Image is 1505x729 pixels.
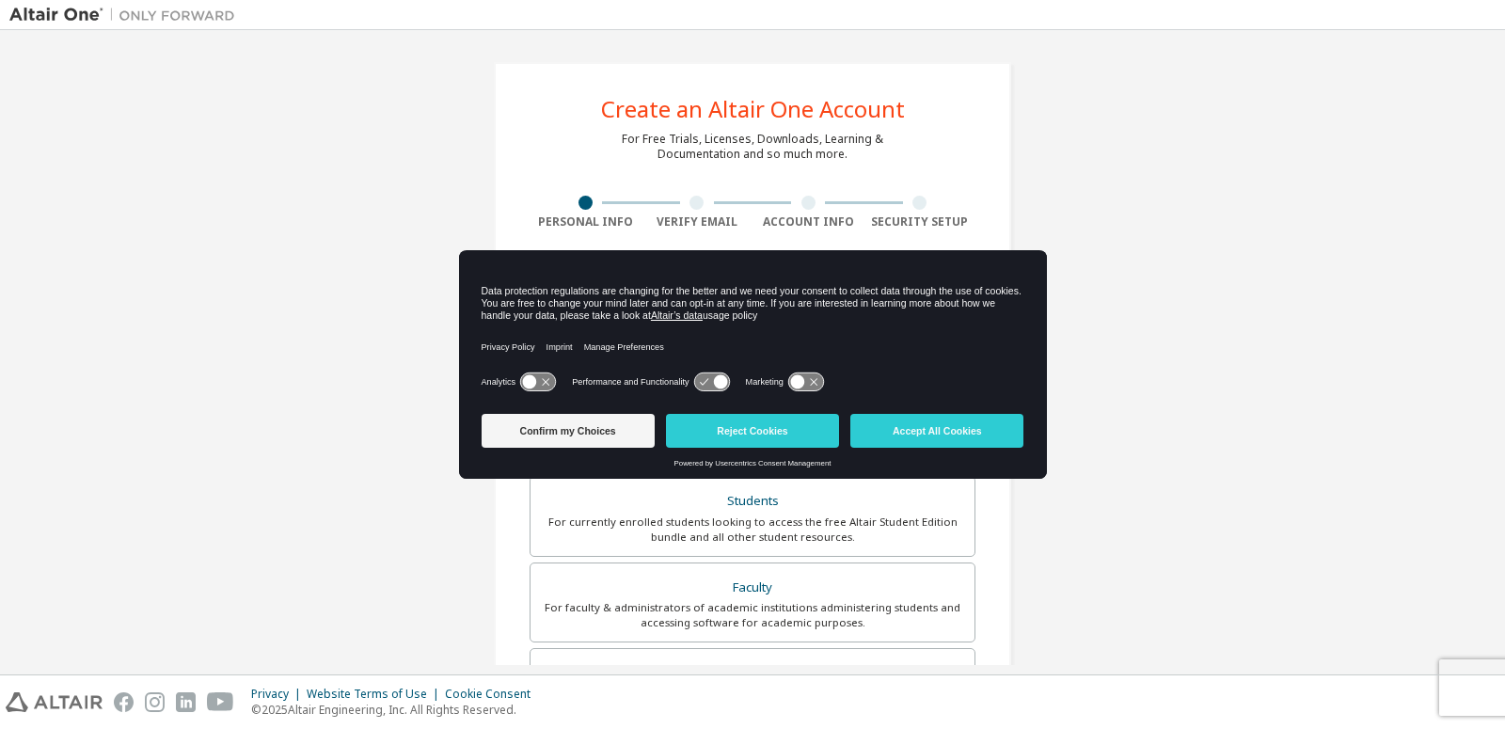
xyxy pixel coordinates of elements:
[251,687,307,702] div: Privacy
[642,214,753,230] div: Verify Email
[864,214,976,230] div: Security Setup
[542,600,963,630] div: For faculty & administrators of academic institutions administering students and accessing softwa...
[307,687,445,702] div: Website Terms of Use
[445,687,542,702] div: Cookie Consent
[114,692,134,712] img: facebook.svg
[752,214,864,230] div: Account Info
[542,488,963,515] div: Students
[176,692,196,712] img: linkedin.svg
[542,575,963,601] div: Faculty
[145,692,165,712] img: instagram.svg
[622,132,883,162] div: For Free Trials, Licenses, Downloads, Learning & Documentation and so much more.
[9,6,245,24] img: Altair One
[251,702,542,718] p: © 2025 Altair Engineering, Inc. All Rights Reserved.
[601,98,905,120] div: Create an Altair One Account
[530,214,642,230] div: Personal Info
[207,692,234,712] img: youtube.svg
[542,515,963,545] div: For currently enrolled students looking to access the free Altair Student Edition bundle and all ...
[6,692,103,712] img: altair_logo.svg
[542,660,963,687] div: Everyone else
